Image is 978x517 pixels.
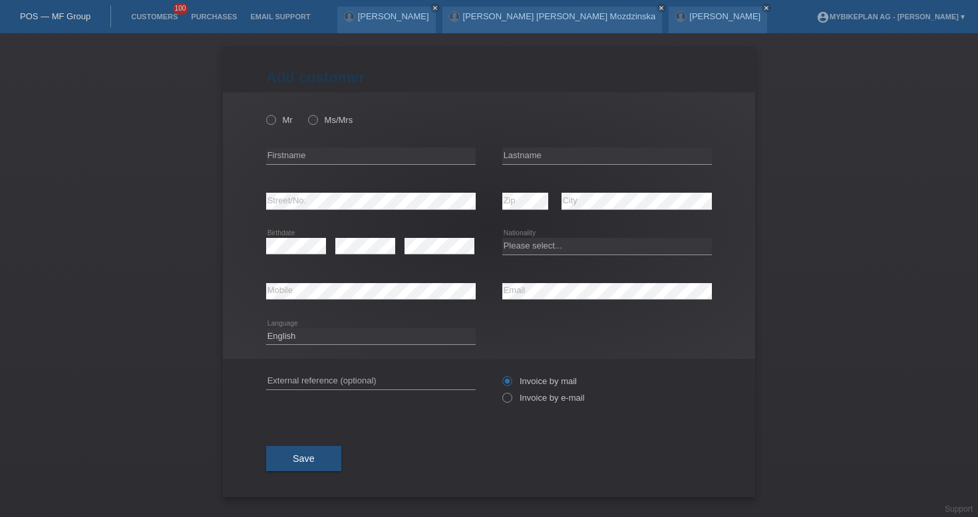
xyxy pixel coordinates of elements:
a: [PERSON_NAME] [PERSON_NAME] Mozdzinska [463,11,656,21]
h1: Add customer [266,69,712,86]
label: Invoice by mail [502,376,577,386]
a: Customers [124,13,184,21]
i: close [658,5,665,11]
span: Save [293,453,315,464]
a: close [762,3,771,13]
a: [PERSON_NAME] [358,11,429,21]
input: Mr [266,115,275,124]
input: Ms/Mrs [308,115,317,124]
i: close [763,5,770,11]
span: 100 [173,3,189,15]
input: Invoice by e-mail [502,393,511,409]
label: Invoice by e-mail [502,393,585,403]
i: close [432,5,438,11]
a: POS — MF Group [20,11,90,21]
i: account_circle [816,11,830,24]
input: Invoice by mail [502,376,511,393]
button: Save [266,446,341,471]
a: Email Support [244,13,317,21]
a: close [430,3,440,13]
label: Ms/Mrs [308,115,353,125]
a: Purchases [184,13,244,21]
label: Mr [266,115,293,125]
a: [PERSON_NAME] [689,11,760,21]
a: close [657,3,666,13]
a: account_circleMybikeplan AG - [PERSON_NAME] ▾ [810,13,971,21]
a: Support [945,504,973,514]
